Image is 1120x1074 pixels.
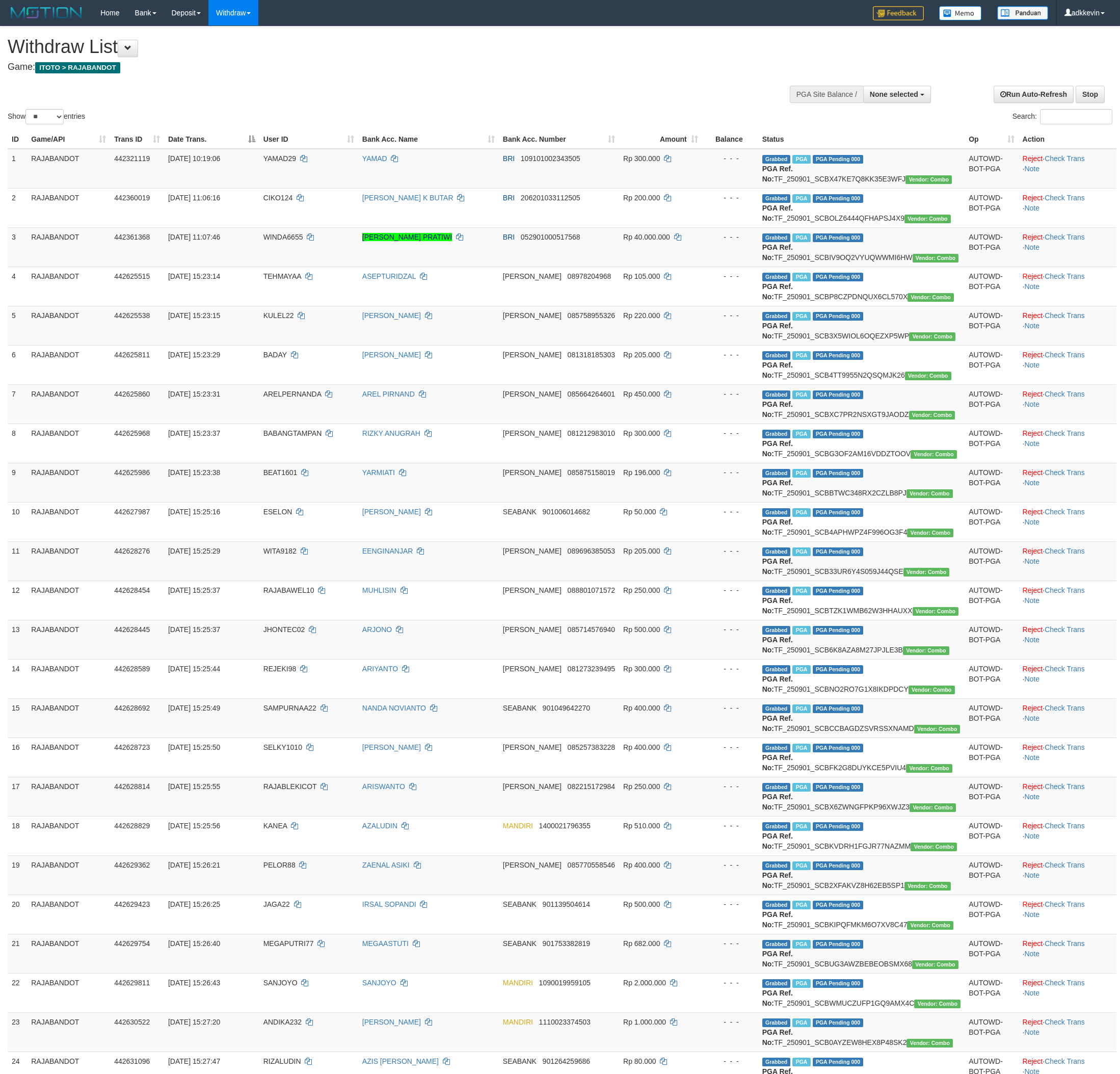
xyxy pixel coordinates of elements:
[27,267,110,306] td: RAJABANDOT
[362,429,420,437] a: RIZKY ANUGRAH
[503,390,562,398] span: [PERSON_NAME]
[568,351,615,359] span: Copy 081318185303 to clipboard
[8,227,27,267] td: 3
[1019,424,1116,463] td: · ·
[1024,832,1039,840] a: Note
[1024,871,1039,879] a: Note
[8,149,27,189] td: 1
[263,390,322,398] span: ARELPERNANDA
[813,390,864,399] span: PGA Pending
[965,188,1018,227] td: AUTOWD-BOT-PGA
[758,345,965,384] td: TF_250901_SCB4TT9955N2QSQMJK26
[1024,400,1039,408] a: Note
[939,6,982,20] img: Button%20Memo.svg
[706,310,754,321] div: - - -
[1023,272,1043,280] a: Reject
[1076,86,1105,103] a: Stop
[758,424,965,463] td: TF_250901_SCBG3OF2AM16VDDZTOOV
[1045,351,1085,359] a: Check Trans
[758,541,965,581] td: TF_250901_SCB33UR6Y4S059J44QSE
[758,463,965,502] td: TF_250901_SCBBTWC348RX2CZLB8PJ
[1045,547,1085,555] a: Check Trans
[706,153,754,164] div: - - -
[762,312,791,321] span: Grabbed
[905,175,952,184] span: Vendor URL: https://secure11.1velocity.biz
[168,272,220,280] span: [DATE] 15:23:14
[1023,743,1043,751] a: Reject
[762,322,793,340] b: PGA Ref. No:
[870,90,918,98] span: None selected
[1019,130,1116,149] th: Action
[1023,782,1043,791] a: Reject
[906,489,953,498] span: Vendor URL: https://secure11.1velocity.biz
[1024,714,1039,722] a: Note
[503,429,562,437] span: [PERSON_NAME]
[965,384,1018,424] td: AUTOWD-BOT-PGA
[362,1018,421,1026] a: [PERSON_NAME]
[1023,939,1043,948] a: Reject
[27,227,110,267] td: RAJABANDOT
[965,267,1018,306] td: AUTOWD-BOT-PGA
[521,194,580,202] span: Copy 206201033112505 to clipboard
[1023,233,1043,241] a: Reject
[909,332,955,341] span: Vendor URL: https://secure11.1velocity.biz
[1023,861,1043,869] a: Reject
[623,468,660,477] span: Rp 196.000
[762,351,791,360] span: Grabbed
[1024,793,1039,801] a: Note
[965,306,1018,345] td: AUTOWD-BOT-PGA
[706,232,754,242] div: - - -
[792,390,810,399] span: Marked by adkkusuma
[1024,518,1039,526] a: Note
[568,390,615,398] span: Copy 085664264601 to clipboard
[1023,154,1043,163] a: Reject
[263,468,298,477] span: BEAT1601
[907,529,953,537] span: Vendor URL: https://secure11.1velocity.biz
[503,194,515,202] span: BRI
[1045,233,1085,241] a: Check Trans
[813,233,864,242] span: PGA Pending
[1045,586,1085,594] a: Check Trans
[114,154,150,163] span: 442321119
[568,272,611,280] span: Copy 08978204968 to clipboard
[623,233,670,241] span: Rp 40.000.000
[263,194,293,202] span: CIKO124
[863,86,931,103] button: None selected
[1045,782,1085,791] a: Check Trans
[762,430,791,438] span: Grabbed
[168,351,220,359] span: [DATE] 15:23:29
[27,188,110,227] td: RAJABANDOT
[623,272,660,280] span: Rp 105.000
[168,154,220,163] span: [DATE] 10:19:06
[792,469,810,478] span: Marked by adkkusuma
[706,389,754,399] div: - - -
[25,109,64,124] select: Showentries
[358,130,499,149] th: Bank Acc. Name: activate to sort column ascending
[762,390,791,399] span: Grabbed
[1023,1057,1043,1065] a: Reject
[965,502,1018,541] td: AUTOWD-BOT-PGA
[1045,429,1085,437] a: Check Trans
[1045,1018,1085,1026] a: Check Trans
[762,508,791,517] span: Grabbed
[8,5,85,20] img: MOTION_logo.png
[908,293,954,302] span: Vendor URL: https://secure11.1velocity.biz
[1045,508,1085,516] a: Check Trans
[1024,165,1039,173] a: Note
[792,273,810,281] span: Marked by adkkusuma
[1019,306,1116,345] td: · ·
[758,384,965,424] td: TF_250901_SCBXC7PR2NSXGT9JAODZ
[8,345,27,384] td: 6
[762,518,793,536] b: PGA Ref. No:
[168,311,220,320] span: [DATE] 15:23:15
[706,507,754,517] div: - - -
[1045,979,1085,987] a: Check Trans
[503,311,562,320] span: [PERSON_NAME]
[1023,625,1043,634] a: Reject
[168,429,220,437] span: [DATE] 15:23:37
[114,311,150,320] span: 442625538
[362,939,409,948] a: MEGAASTUTI
[263,429,322,437] span: BABANGTAMPAN
[8,37,736,57] h1: Withdraw List
[1045,1057,1085,1065] a: Check Trans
